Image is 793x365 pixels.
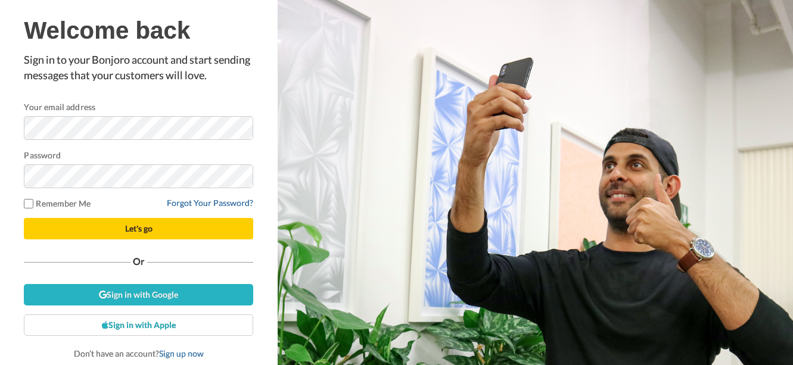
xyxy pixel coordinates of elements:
label: Remember Me [24,197,91,210]
a: Sign up now [159,348,204,358]
label: Password [24,149,61,161]
a: Sign in with Google [24,284,253,305]
span: Don’t have an account? [74,348,204,358]
span: Let's go [125,223,153,233]
label: Your email address [24,101,95,113]
h1: Welcome back [24,17,253,43]
button: Let's go [24,218,253,239]
input: Remember Me [24,199,33,208]
span: Or [130,257,147,266]
p: Sign in to your Bonjoro account and start sending messages that your customers will love. [24,52,253,83]
a: Sign in with Apple [24,314,253,336]
a: Forgot Your Password? [167,198,253,208]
